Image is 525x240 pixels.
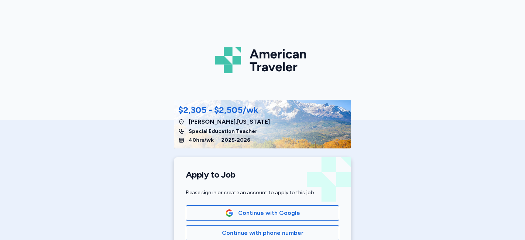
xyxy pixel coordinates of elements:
button: Google LogoContinue with Google [186,205,339,221]
div: Please sign in or create an account to apply to this job [186,189,339,196]
span: [PERSON_NAME] , [US_STATE] [189,117,270,126]
span: Special Education Teacher [189,128,257,135]
h1: Apply to Job [186,169,339,180]
div: $2,305 - $2,505/wk [178,104,258,116]
span: 2025 - 2026 [221,137,250,144]
span: Continue with phone number [222,229,303,237]
img: Logo [215,44,310,76]
img: Google Logo [225,209,233,217]
span: 40 hrs/wk [189,137,214,144]
span: Continue with Google [238,209,300,217]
